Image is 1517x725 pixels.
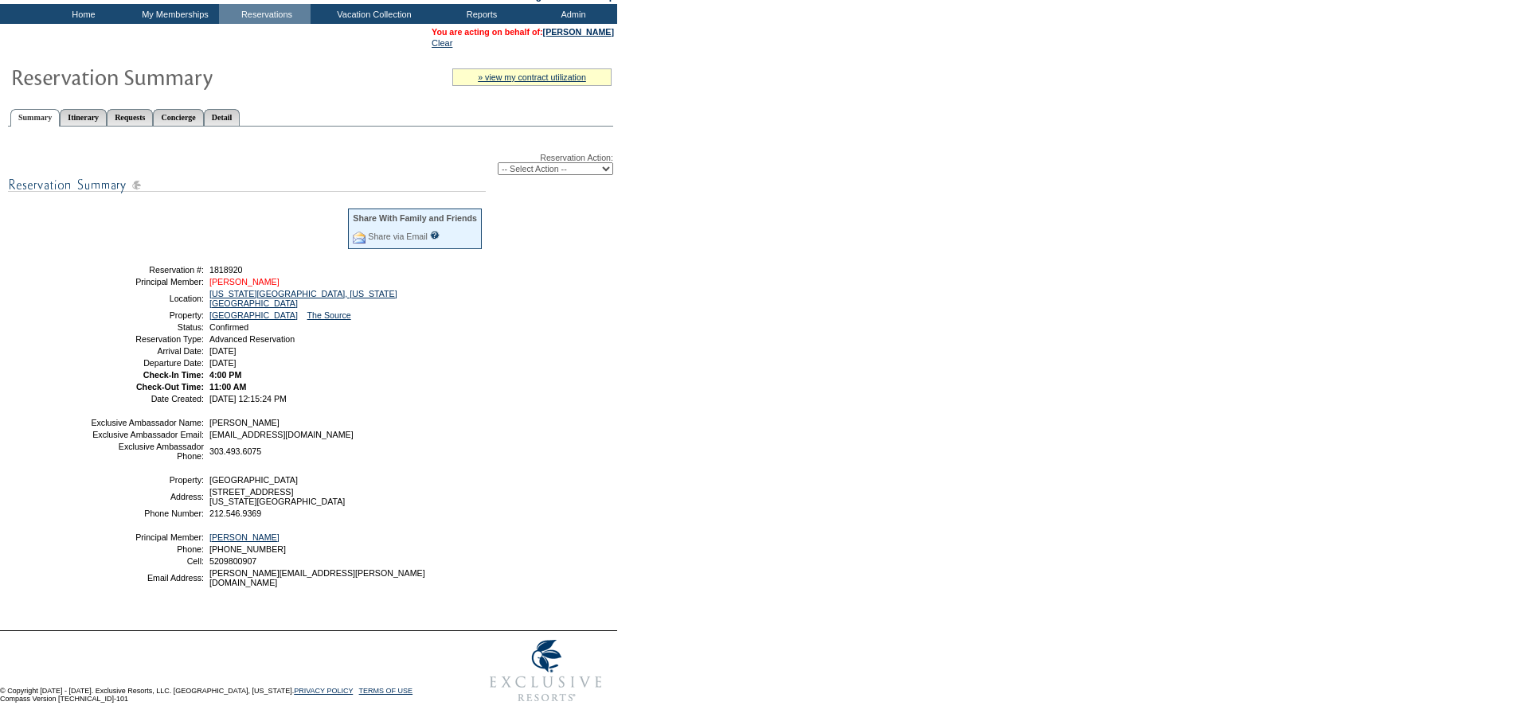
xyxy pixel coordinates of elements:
span: 303.493.6075 [209,446,261,456]
a: Share via Email [368,232,428,241]
td: Property: [90,310,204,320]
a: Detail [204,109,240,126]
td: Reports [434,4,526,24]
td: Status: [90,322,204,332]
td: Phone: [90,544,204,554]
div: Reservation Action: [8,153,613,175]
td: Exclusive Ambassador Name: [90,418,204,427]
span: [DATE] 12:15:24 PM [209,394,287,403]
a: [PERSON_NAME] [543,27,614,37]
td: Arrival Date: [90,346,204,356]
td: Date Created: [90,394,204,403]
a: PRIVACY POLICY [294,687,353,695]
a: [GEOGRAPHIC_DATA] [209,310,298,320]
img: Reservaton Summary [10,60,329,92]
span: Confirmed [209,322,248,332]
a: [US_STATE][GEOGRAPHIC_DATA], [US_STATE][GEOGRAPHIC_DATA] [209,289,397,308]
td: Reservation #: [90,265,204,275]
td: Principal Member: [90,532,204,542]
a: Clear [432,38,452,48]
span: You are acting on behalf of: [432,27,614,37]
span: [DATE] [209,346,237,356]
td: Phone Number: [90,509,204,518]
td: Property: [90,475,204,485]
td: Admin [526,4,617,24]
a: » view my contract utilization [478,72,586,82]
span: [PERSON_NAME][EMAIL_ADDRESS][PERSON_NAME][DOMAIN_NAME] [209,568,425,587]
td: Departure Date: [90,358,204,368]
span: [EMAIL_ADDRESS][DOMAIN_NAME] [209,430,354,439]
span: 212.546.9369 [209,509,261,518]
a: Itinerary [60,109,107,126]
span: [PERSON_NAME] [209,418,280,427]
td: Reservations [219,4,311,24]
td: Address: [90,487,204,506]
td: Exclusive Ambassador Email: [90,430,204,439]
td: Reservation Type: [90,334,204,344]
span: 4:00 PM [209,370,241,380]
td: Location: [90,289,204,308]
a: Requests [107,109,153,126]
input: What is this? [430,231,440,240]
a: Summary [10,109,60,127]
span: [DATE] [209,358,237,368]
a: Concierge [153,109,203,126]
a: [PERSON_NAME] [209,277,280,286]
span: 5209800907 [209,556,256,566]
td: Vacation Collection [311,4,434,24]
span: [STREET_ADDRESS] [US_STATE][GEOGRAPHIC_DATA] [209,487,345,506]
span: 1818920 [209,265,243,275]
td: Cell: [90,556,204,566]
div: Share With Family and Friends [353,213,477,223]
td: My Memberships [127,4,219,24]
span: [PHONE_NUMBER] [209,544,286,554]
strong: Check-Out Time: [136,382,204,392]
span: 11:00 AM [209,382,246,392]
span: Advanced Reservation [209,334,295,344]
strong: Check-In Time: [143,370,204,380]
a: TERMS OF USE [359,687,413,695]
span: [GEOGRAPHIC_DATA] [209,475,298,485]
td: Email Address: [90,568,204,587]
td: Principal Member: [90,277,204,286]
td: Home [36,4,127,24]
a: The Source [307,310,351,320]
img: subTtlResSummary.gif [8,175,486,195]
img: Exclusive Resorts [475,631,617,711]
td: Exclusive Ambassador Phone: [90,442,204,461]
a: [PERSON_NAME] [209,532,280,542]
